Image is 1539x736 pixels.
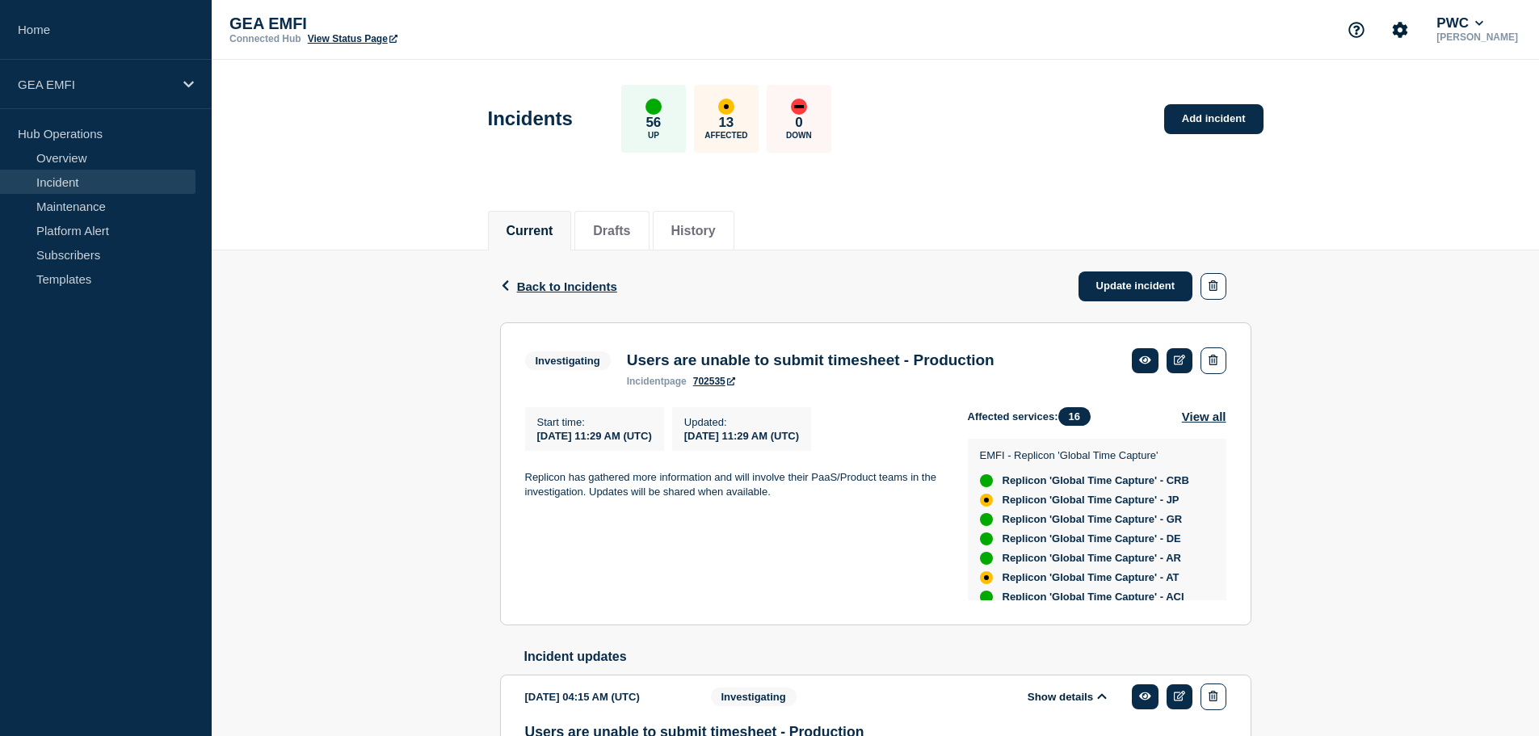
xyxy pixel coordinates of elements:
button: Back to Incidents [500,280,617,293]
button: Support [1339,13,1373,47]
span: Replicon 'Global Time Capture' - DE [1003,532,1181,545]
span: Replicon 'Global Time Capture' - JP [1003,494,1179,507]
p: Replicon has gathered more information and will involve their PaaS/Product teams in the investiga... [525,470,942,500]
div: up [645,99,662,115]
div: down [791,99,807,115]
span: Replicon 'Global Time Capture' - ACI [1003,591,1184,604]
p: 0 [795,115,802,131]
a: View Status Page [308,33,397,44]
p: GEA EMFI [229,15,553,33]
span: Affected services: [968,407,1099,426]
span: Replicon 'Global Time Capture' - AT [1003,571,1179,584]
p: Down [786,131,812,140]
h1: Incidents [488,107,573,130]
div: [DATE] 11:29 AM (UTC) [684,428,799,442]
p: Updated : [684,416,799,428]
button: History [671,224,716,238]
span: Investigating [711,688,797,706]
span: Back to Incidents [517,280,617,293]
p: GEA EMFI [18,78,173,91]
div: [DATE] 04:15 AM (UTC) [525,683,687,710]
div: up [980,552,993,565]
button: Drafts [593,224,630,238]
p: Start time : [537,416,652,428]
p: Up [648,131,659,140]
button: Current [507,224,553,238]
p: [PERSON_NAME] [1433,32,1521,43]
p: Connected Hub [229,33,301,44]
span: Replicon 'Global Time Capture' - AR [1003,552,1181,565]
p: 13 [718,115,734,131]
span: Replicon 'Global Time Capture' - GR [1003,513,1183,526]
span: Replicon 'Global Time Capture' - CRB [1003,474,1189,487]
div: up [980,591,993,604]
span: [DATE] 11:29 AM (UTC) [537,430,652,442]
span: Investigating [525,351,611,370]
h2: Incident updates [524,650,1251,664]
div: up [980,474,993,487]
h3: Users are unable to submit timesheet - Production [627,351,994,369]
a: 702535 [693,376,735,387]
p: 56 [645,115,661,131]
a: Update incident [1079,271,1193,301]
p: EMFI - Replicon 'Global Time Capture' [980,449,1210,461]
p: Affected [704,131,747,140]
div: affected [718,99,734,115]
span: 16 [1058,407,1091,426]
button: View all [1182,407,1226,426]
p: page [627,376,687,387]
button: Account settings [1383,13,1417,47]
button: PWC [1433,15,1486,32]
a: Add incident [1164,104,1264,134]
div: up [980,532,993,545]
button: Show details [1023,690,1112,704]
div: affected [980,494,993,507]
div: affected [980,571,993,584]
span: incident [627,376,664,387]
div: up [980,513,993,526]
